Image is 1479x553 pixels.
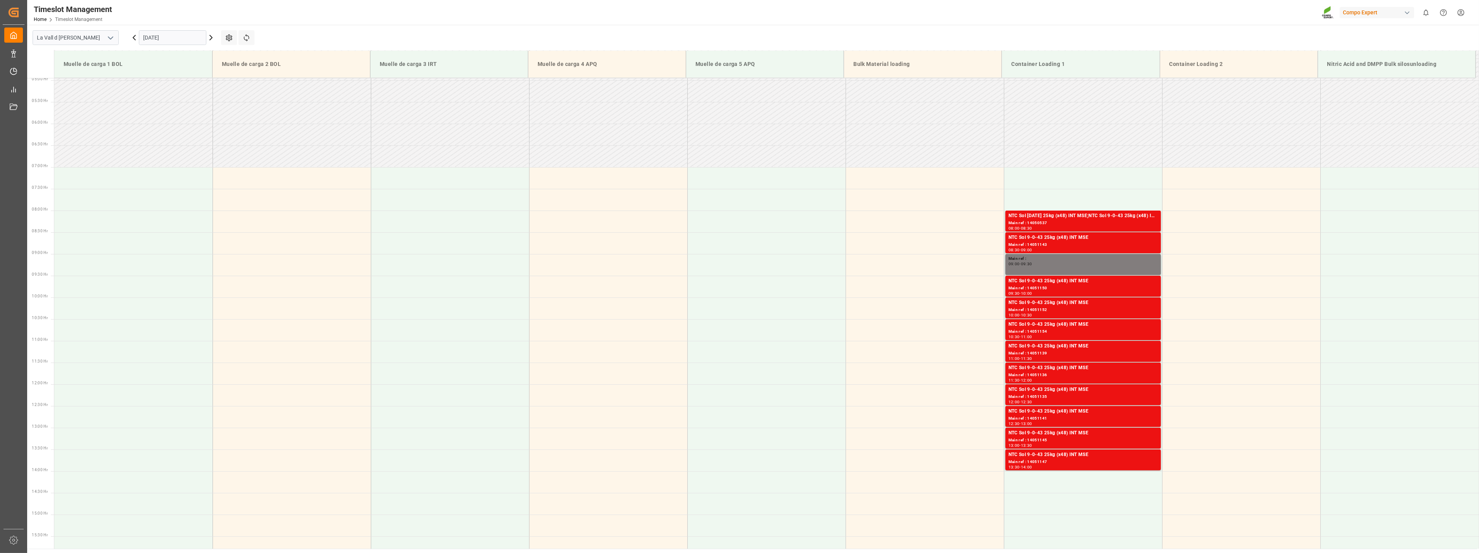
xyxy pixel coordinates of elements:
[32,207,48,211] span: 08:00 Hr
[1008,292,1020,295] div: 09:30
[1008,415,1158,422] div: Main ref : 14051141
[1008,277,1158,285] div: NTC Sol 9-0-43 25kg (x48) INT MSE
[32,381,48,385] span: 12:00 Hr
[1008,328,1158,335] div: Main ref : 14051154
[1008,285,1158,292] div: Main ref : 14051150
[1021,357,1032,360] div: 11:30
[32,164,48,168] span: 07:00 Hr
[1008,408,1158,415] div: NTC Sol 9-0-43 25kg (x48) INT MSE
[32,316,48,320] span: 10:30 Hr
[1020,400,1021,404] div: -
[1020,335,1021,339] div: -
[1008,307,1158,313] div: Main ref : 14051152
[32,120,48,124] span: 06:00 Hr
[1021,378,1032,382] div: 12:00
[1008,422,1020,425] div: 12:30
[1020,465,1021,469] div: -
[1020,292,1021,295] div: -
[61,57,206,71] div: Muelle de carga 1 BOL
[1340,5,1417,20] button: Compo Expert
[1324,57,1469,71] div: Nitric Acid and DMPP Bulk silosunloading
[1020,226,1021,230] div: -
[1322,6,1334,19] img: Screenshot%202023-09-29%20at%2010.02.21.png_1712312052.png
[32,229,48,233] span: 08:30 Hr
[34,17,47,22] a: Home
[692,57,837,71] div: Muelle de carga 5 APQ
[1008,394,1158,400] div: Main ref : 14051135
[32,337,48,342] span: 11:00 Hr
[1021,335,1032,339] div: 11:00
[32,489,48,494] span: 14:30 Hr
[1008,378,1020,382] div: 11:30
[219,57,364,71] div: Muelle de carga 2 BOL
[32,185,48,190] span: 07:30 Hr
[1008,262,1020,266] div: 09:00
[1020,262,1021,266] div: -
[1008,357,1020,360] div: 11:00
[1008,429,1158,437] div: NTC Sol 9-0-43 25kg (x48) INT MSE
[1008,364,1158,372] div: NTC Sol 9-0-43 25kg (x48) INT MSE
[377,57,522,71] div: Muelle de carga 3 IRT
[1008,451,1158,459] div: NTC Sol 9-0-43 25kg (x48) INT MSE
[32,272,48,276] span: 09:30 Hr
[1008,459,1158,465] div: Main ref : 14051147
[1021,400,1032,404] div: 12:30
[32,403,48,407] span: 12:30 Hr
[1008,386,1158,394] div: NTC Sol 9-0-43 25kg (x48) INT MSE
[1008,465,1020,469] div: 13:30
[1008,220,1158,226] div: Main ref : 14050537
[104,32,116,44] button: open menu
[1008,226,1020,230] div: 08:00
[1021,262,1032,266] div: 09:30
[32,511,48,515] span: 15:00 Hr
[33,30,119,45] input: Type to search/select
[1008,437,1158,444] div: Main ref : 14051145
[32,446,48,450] span: 13:30 Hr
[34,3,112,15] div: Timeslot Management
[1008,212,1158,220] div: NTC Sol [DATE] 25kg (x48) INT MSE;NTC Sol 9-0-43 25kg (x48) INT MSE
[1008,350,1158,357] div: Main ref : 14051139
[1008,313,1020,317] div: 10:00
[1020,444,1021,447] div: -
[1435,4,1452,21] button: Help Center
[1021,444,1032,447] div: 13:30
[1417,4,1435,21] button: show 0 new notifications
[1008,342,1158,350] div: NTC Sol 9-0-43 25kg (x48) INT MSE
[1340,7,1414,18] div: Compo Expert
[1021,313,1032,317] div: 10:30
[1008,400,1020,404] div: 12:00
[32,294,48,298] span: 10:00 Hr
[1166,57,1311,71] div: Container Loading 2
[32,251,48,255] span: 09:00 Hr
[1008,321,1158,328] div: NTC Sol 9-0-43 25kg (x48) INT MSE
[1020,357,1021,360] div: -
[1021,292,1032,295] div: 10:00
[1020,422,1021,425] div: -
[32,99,48,103] span: 05:30 Hr
[32,359,48,363] span: 11:30 Hr
[850,57,995,71] div: Bulk Material loading
[1008,57,1153,71] div: Container Loading 1
[32,424,48,429] span: 13:00 Hr
[1008,299,1158,307] div: NTC Sol 9-0-43 25kg (x48) INT MSE
[1008,248,1020,252] div: 08:30
[32,468,48,472] span: 14:00 Hr
[535,57,680,71] div: Muelle de carga 4 APQ
[32,77,48,81] span: 05:00 Hr
[1021,422,1032,425] div: 13:00
[139,30,206,45] input: DD.MM.YYYY
[32,142,48,146] span: 06:30 Hr
[1008,335,1020,339] div: 10:30
[1008,234,1158,242] div: NTC Sol 9-0-43 25kg (x48) INT MSE
[1008,444,1020,447] div: 13:00
[1021,248,1032,252] div: 09:00
[1020,378,1021,382] div: -
[1020,313,1021,317] div: -
[1021,465,1032,469] div: 14:00
[1021,226,1032,230] div: 08:30
[32,533,48,537] span: 15:30 Hr
[1008,372,1158,378] div: Main ref : 14051136
[1008,256,1158,262] div: Main ref :
[1008,242,1158,248] div: Main ref : 14051143
[1020,248,1021,252] div: -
